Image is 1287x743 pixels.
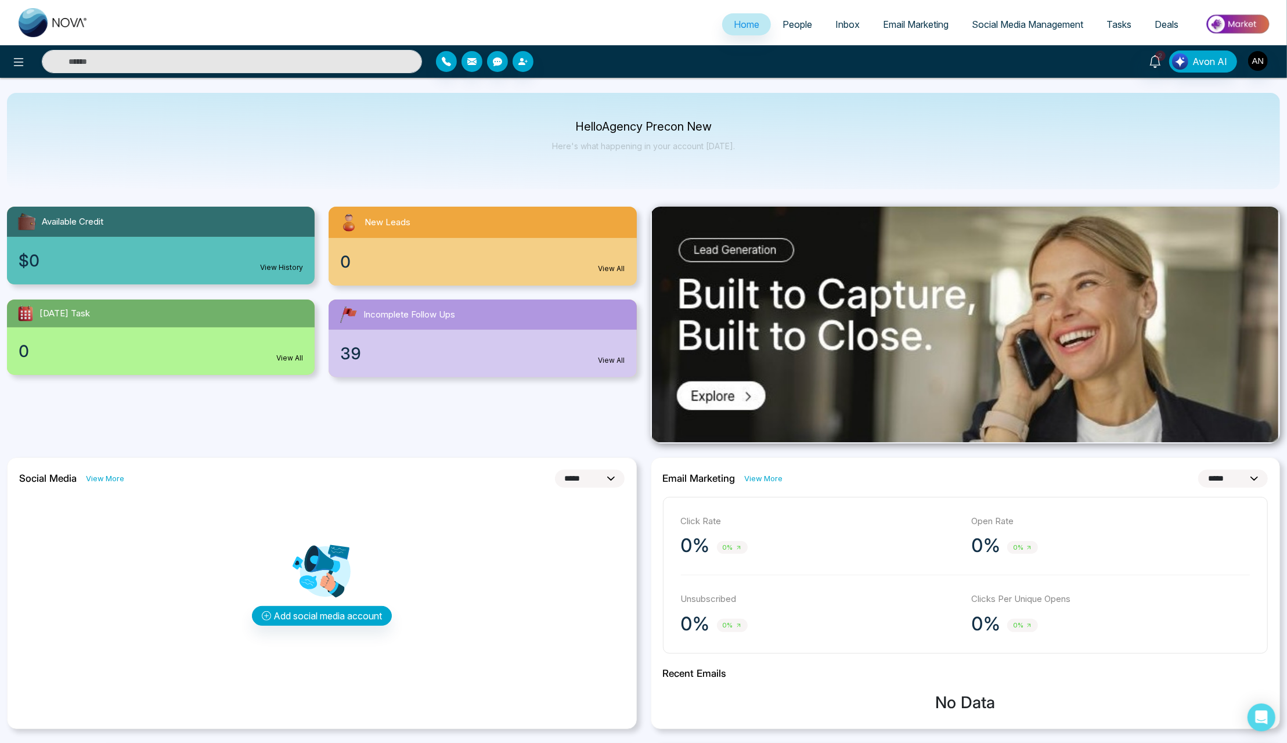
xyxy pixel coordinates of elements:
p: Hello Agency Precon New [552,122,735,132]
img: Analytics png [293,542,351,600]
span: 0% [1007,541,1038,554]
span: 0% [717,619,748,632]
h3: No Data [663,693,1268,713]
span: $0 [19,248,39,273]
p: 0% [971,612,1000,636]
a: Email Marketing [871,13,960,35]
span: [DATE] Task [39,307,90,320]
img: . [652,207,1278,442]
h2: Email Marketing [663,473,736,484]
h2: Social Media [19,473,77,484]
span: Deals [1155,19,1178,30]
a: View All [599,264,625,274]
span: 0% [717,541,748,554]
img: newLeads.svg [338,211,360,233]
img: todayTask.svg [16,304,35,323]
a: Social Media Management [960,13,1095,35]
img: Market-place.gif [1196,11,1280,37]
span: 39 [340,341,361,366]
a: 2 [1141,51,1169,71]
button: Avon AI [1169,51,1237,73]
div: Open Intercom Messenger [1248,704,1275,731]
span: 0 [19,339,29,363]
img: Nova CRM Logo [19,8,88,37]
a: View More [745,473,783,484]
img: availableCredit.svg [16,211,37,232]
img: Lead Flow [1172,53,1188,70]
p: 0% [681,612,710,636]
a: Home [722,13,771,35]
p: 0% [971,534,1000,557]
span: Available Credit [42,215,103,229]
span: Incomplete Follow Ups [363,308,455,322]
a: View All [599,355,625,366]
p: Unsubscribed [681,593,960,606]
img: User Avatar [1248,51,1268,71]
span: Email Marketing [883,19,949,30]
a: Incomplete Follow Ups39View All [322,300,643,377]
span: Inbox [835,19,860,30]
span: Avon AI [1192,55,1227,68]
span: New Leads [365,216,410,229]
span: 0 [340,250,351,274]
a: View More [86,473,124,484]
span: 0% [1007,619,1038,632]
span: Tasks [1106,19,1131,30]
span: Social Media Management [972,19,1083,30]
span: People [783,19,812,30]
span: Home [734,19,759,30]
a: View All [276,353,303,363]
p: Open Rate [971,515,1250,528]
span: 2 [1155,51,1166,61]
a: Inbox [824,13,871,35]
p: Click Rate [681,515,960,528]
button: Add social media account [252,606,392,626]
a: Deals [1143,13,1190,35]
a: New Leads0View All [322,207,643,286]
a: View History [260,262,303,273]
p: Clicks Per Unique Opens [971,593,1250,606]
a: Tasks [1095,13,1143,35]
p: Here's what happening in your account [DATE]. [552,141,735,151]
p: 0% [681,534,710,557]
a: People [771,13,824,35]
h2: Recent Emails [663,668,1268,679]
img: followUps.svg [338,304,359,325]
